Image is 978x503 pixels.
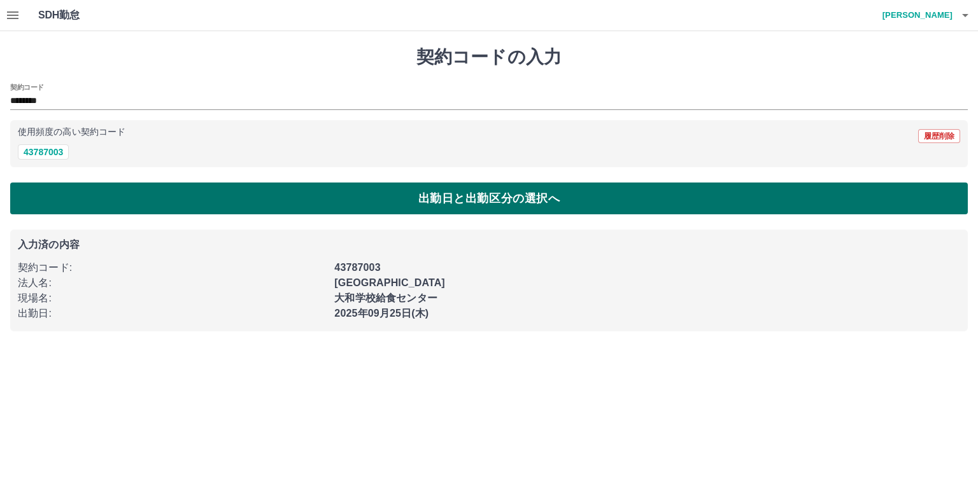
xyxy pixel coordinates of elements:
[18,260,327,275] p: 契約コード :
[18,291,327,306] p: 現場名 :
[18,144,69,160] button: 43787003
[918,129,960,143] button: 履歴削除
[334,293,437,303] b: 大和学校給食センター
[10,183,968,214] button: 出勤日と出勤区分の選択へ
[334,262,380,273] b: 43787003
[10,82,44,92] h2: 契約コード
[18,306,327,321] p: 出勤日 :
[18,128,125,137] p: 使用頻度の高い契約コード
[334,308,429,319] b: 2025年09月25日(木)
[10,46,968,68] h1: 契約コードの入力
[334,277,445,288] b: [GEOGRAPHIC_DATA]
[18,240,960,250] p: 入力済の内容
[18,275,327,291] p: 法人名 :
